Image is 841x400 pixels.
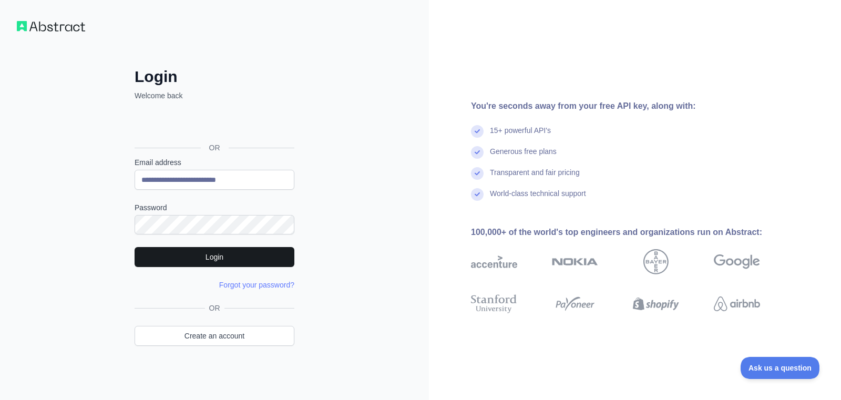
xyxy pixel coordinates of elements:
span: OR [201,142,229,153]
img: nokia [552,249,598,274]
img: airbnb [714,292,760,315]
img: accenture [471,249,517,274]
label: Password [135,202,294,213]
div: Generous free plans [490,146,557,167]
iframe: Sign in with Google Button [129,112,298,136]
span: OR [205,303,224,313]
img: Workflow [17,21,85,32]
iframe: Toggle Customer Support [741,357,820,379]
img: payoneer [552,292,598,315]
img: check mark [471,125,484,138]
div: You're seconds away from your free API key, along with: [471,100,794,112]
button: Login [135,247,294,267]
img: bayer [643,249,669,274]
img: check mark [471,167,484,180]
p: Welcome back [135,90,294,101]
div: 100,000+ of the world's top engineers and organizations run on Abstract: [471,226,794,239]
label: Email address [135,157,294,168]
img: shopify [633,292,679,315]
a: Create an account [135,326,294,346]
div: 15+ powerful API's [490,125,551,146]
div: World-class technical support [490,188,586,209]
a: Forgot your password? [219,281,294,289]
img: check mark [471,188,484,201]
h2: Login [135,67,294,86]
img: check mark [471,146,484,159]
img: google [714,249,760,274]
div: Transparent and fair pricing [490,167,580,188]
img: stanford university [471,292,517,315]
